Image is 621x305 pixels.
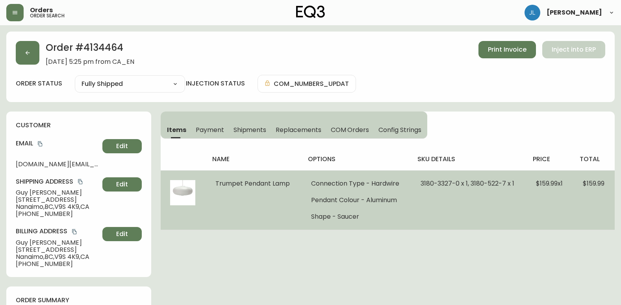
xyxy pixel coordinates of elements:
[196,126,224,134] span: Payment
[234,126,267,134] span: Shipments
[16,196,99,203] span: [STREET_ADDRESS]
[331,126,369,134] span: COM Orders
[215,179,290,188] span: Trumpet Pendant Lamp
[30,7,53,13] span: Orders
[116,230,128,238] span: Edit
[170,180,195,205] img: 49fea0d2-254a-4ca8-bf1e-229d8095df32Optional[trumpet-saucer-pendant-lamp].jpg
[16,139,99,148] h4: Email
[16,121,142,130] h4: customer
[102,139,142,153] button: Edit
[296,6,325,18] img: logo
[76,178,84,186] button: copy
[16,161,99,168] span: [DOMAIN_NAME][EMAIL_ADDRESS][PERSON_NAME][DOMAIN_NAME]
[186,79,245,88] h4: injection status
[16,296,142,305] h4: order summary
[116,142,128,151] span: Edit
[311,213,402,220] li: Shape - Saucer
[16,210,99,218] span: [PHONE_NUMBER]
[16,260,99,268] span: [PHONE_NUMBER]
[533,155,567,164] h4: price
[583,179,604,188] span: $159.99
[36,140,44,148] button: copy
[16,246,99,253] span: [STREET_ADDRESS]
[547,9,602,16] span: [PERSON_NAME]
[311,180,402,187] li: Connection Type - Hardwire
[276,126,321,134] span: Replacements
[16,189,99,196] span: Guy [PERSON_NAME]
[167,126,186,134] span: Items
[308,155,405,164] h4: options
[488,45,526,54] span: Print Invoice
[102,177,142,192] button: Edit
[16,227,99,236] h4: Billing Address
[116,180,128,189] span: Edit
[46,58,134,65] span: [DATE] 5:25 pm from CA_EN
[212,155,295,164] h4: name
[16,203,99,210] span: Nanaimo , BC , V9S 4K9 , CA
[417,155,520,164] h4: sku details
[478,41,536,58] button: Print Invoice
[30,13,65,18] h5: order search
[16,177,99,186] h4: Shipping Address
[311,197,402,204] li: Pendant Colour - Aluminum
[46,41,134,58] h2: Order # 4134464
[536,179,563,188] span: $159.99 x 1
[16,239,99,246] span: Guy [PERSON_NAME]
[70,228,78,236] button: copy
[580,155,608,164] h4: total
[525,5,540,20] img: 1c9c23e2a847dab86f8017579b61559c
[421,179,514,188] span: 3180-3327-0 x 1, 3180-522-7 x 1
[16,79,62,88] label: order status
[16,253,99,260] span: Nanaimo , BC , V9S 4K9 , CA
[102,227,142,241] button: Edit
[378,126,421,134] span: Config Strings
